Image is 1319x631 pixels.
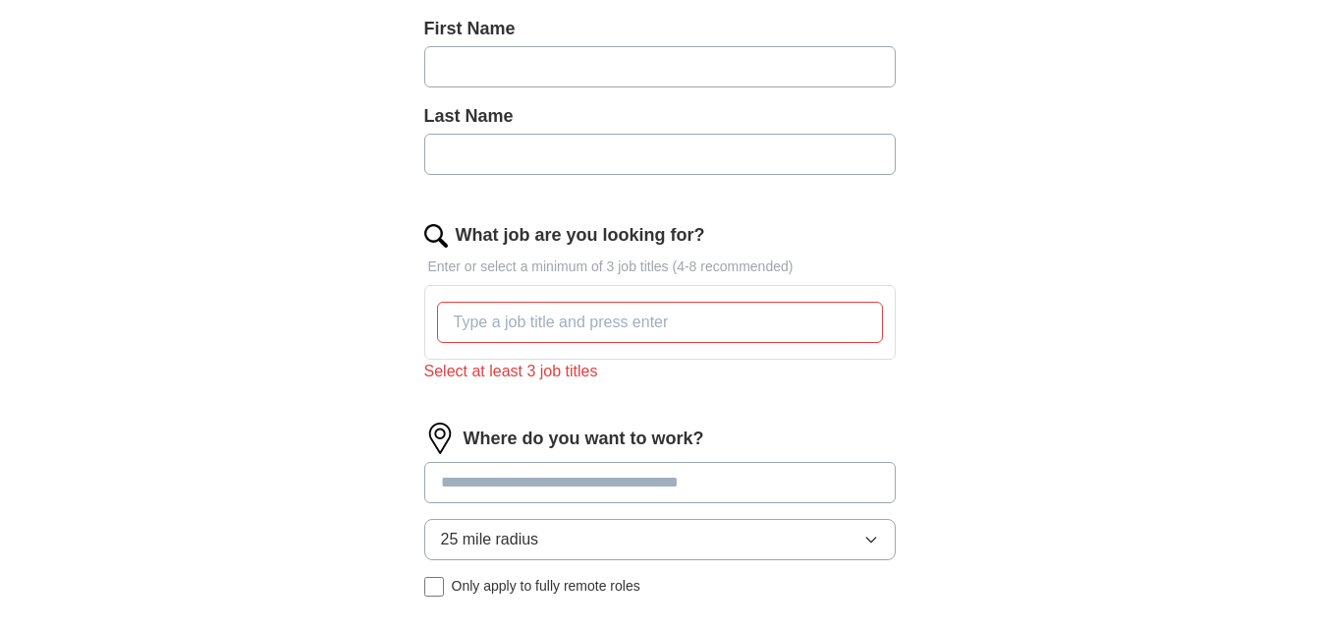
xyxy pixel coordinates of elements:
[464,426,704,452] label: Where do you want to work?
[424,577,444,597] input: Only apply to fully remote roles
[441,528,539,551] span: 25 mile radius
[424,423,456,454] img: location.png
[437,302,883,343] input: Type a job title and press enter
[452,576,640,597] span: Only apply to fully remote roles
[424,360,896,383] div: Select at least 3 job titles
[424,103,896,130] label: Last Name
[456,222,705,249] label: What job are you looking for?
[424,519,896,560] button: 25 mile radius
[424,257,896,277] p: Enter or select a minimum of 3 job titles (4-8 recommended)
[424,16,896,42] label: First Name
[424,224,448,248] img: search.png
